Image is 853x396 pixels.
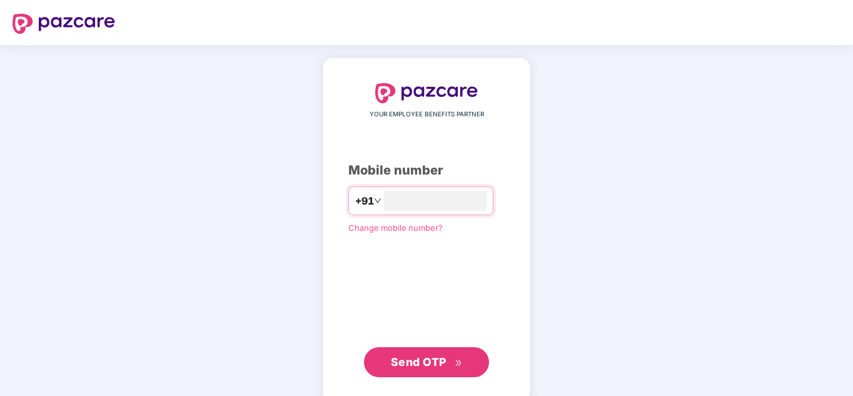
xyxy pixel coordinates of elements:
button: Send OTPdouble-right [364,347,489,377]
span: +91 [355,193,374,209]
a: Change mobile number? [348,223,443,233]
span: down [374,197,381,205]
img: logo [13,14,115,34]
div: Mobile number [348,161,505,180]
img: logo [375,83,478,103]
span: YOUR EMPLOYEE BENEFITS PARTNER [370,109,484,119]
span: double-right [455,359,463,367]
span: Send OTP [391,355,447,368]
